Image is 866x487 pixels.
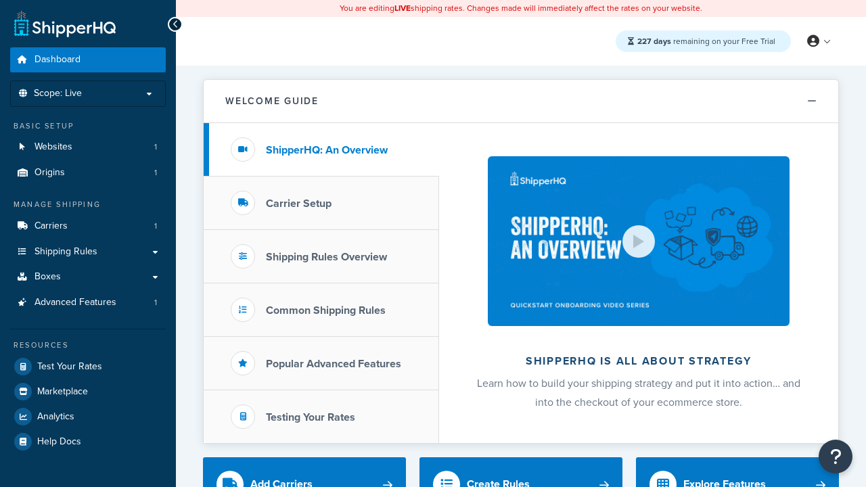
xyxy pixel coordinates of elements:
[10,214,166,239] li: Carriers
[37,411,74,423] span: Analytics
[35,167,65,179] span: Origins
[37,386,88,398] span: Marketplace
[10,214,166,239] a: Carriers1
[488,156,790,326] img: ShipperHQ is all about strategy
[266,144,388,156] h3: ShipperHQ: An Overview
[154,167,157,179] span: 1
[10,354,166,379] a: Test Your Rates
[266,198,332,210] h3: Carrier Setup
[35,141,72,153] span: Websites
[10,290,166,315] li: Advanced Features
[10,340,166,351] div: Resources
[10,135,166,160] a: Websites1
[266,251,387,263] h3: Shipping Rules Overview
[35,54,81,66] span: Dashboard
[154,221,157,232] span: 1
[477,375,800,410] span: Learn how to build your shipping strategy and put it into action… and into the checkout of your e...
[10,47,166,72] a: Dashboard
[204,80,838,123] button: Welcome Guide
[394,2,411,14] b: LIVE
[35,246,97,258] span: Shipping Rules
[35,221,68,232] span: Carriers
[10,199,166,210] div: Manage Shipping
[10,290,166,315] a: Advanced Features1
[10,135,166,160] li: Websites
[637,35,775,47] span: remaining on your Free Trial
[10,430,166,454] a: Help Docs
[225,96,319,106] h2: Welcome Guide
[266,358,401,370] h3: Popular Advanced Features
[819,440,852,473] button: Open Resource Center
[35,297,116,308] span: Advanced Features
[10,404,166,429] a: Analytics
[10,264,166,289] a: Boxes
[37,361,102,373] span: Test Your Rates
[37,436,81,448] span: Help Docs
[10,379,166,404] a: Marketplace
[266,304,386,317] h3: Common Shipping Rules
[154,141,157,153] span: 1
[10,239,166,264] a: Shipping Rules
[154,297,157,308] span: 1
[34,88,82,99] span: Scope: Live
[10,120,166,132] div: Basic Setup
[266,411,355,423] h3: Testing Your Rates
[10,160,166,185] a: Origins1
[637,35,671,47] strong: 227 days
[35,271,61,283] span: Boxes
[475,355,802,367] h2: ShipperHQ is all about strategy
[10,160,166,185] li: Origins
